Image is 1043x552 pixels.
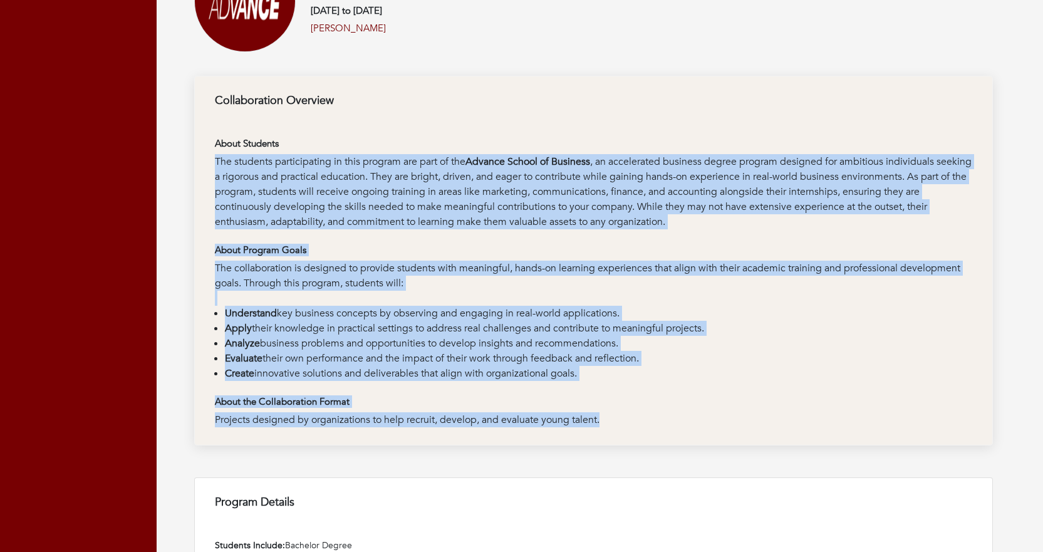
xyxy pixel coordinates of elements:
h6: [DATE] to [DATE] [311,5,529,16]
h6: About Program Goals [215,244,972,256]
li: business problems and opportunities to develop insights and recommendations. [225,336,972,351]
strong: Create [225,367,254,380]
strong: Analyze [225,336,260,350]
div: The collaboration is designed to provide students with meaningful, hands-on learning experiences ... [215,261,972,306]
h6: About Students [215,138,972,149]
h6: Collaboration Overview [215,94,972,108]
li: key business concepts by observing and engaging in real-world applications. [225,306,972,321]
li: their own performance and the impact of their work through feedback and reflection. [225,351,972,366]
h6: Program Details [215,496,972,509]
strong: Advance School of Business [465,155,590,169]
a: [PERSON_NAME] [311,21,386,36]
h6: About the Collaboration Format [215,396,972,407]
p: Bachelor Degree [215,539,972,552]
strong: Apply [225,321,252,335]
div: Projects designed by organizations to help recruit, develop, and evaluate young talent. [215,412,972,427]
div: The students participating in this program are part of the , an accelerated business degree progr... [215,154,972,229]
li: their knowledge in practical settings to address real challenges and contribute to meaningful pro... [225,321,972,336]
li: innovative solutions and deliverables that align with organizational goals. [225,366,972,381]
strong: Evaluate [225,352,262,365]
span: Students Include: [215,539,285,551]
strong: Understand [225,306,277,320]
